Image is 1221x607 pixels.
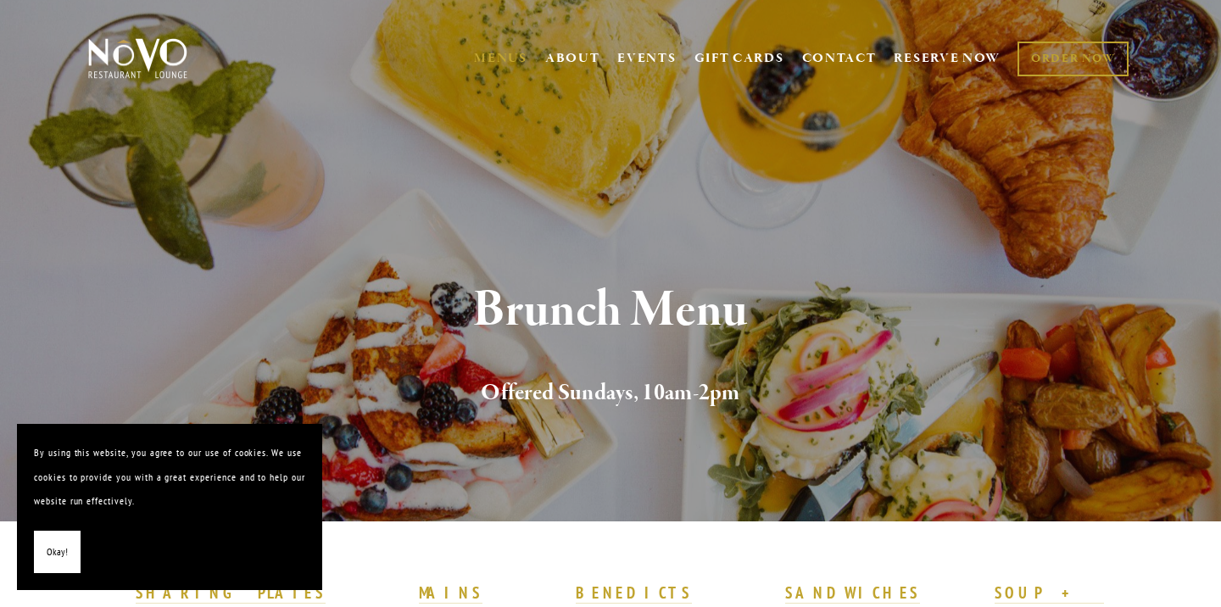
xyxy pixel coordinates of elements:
h2: Offered Sundays, 10am-2pm [116,376,1105,411]
a: SANDWICHES [785,582,921,604]
a: GIFT CARDS [694,42,784,75]
a: BENEDICTS [576,582,693,604]
img: Novo Restaurant &amp; Lounge [85,37,191,80]
a: EVENTS [617,50,676,67]
section: Cookie banner [17,424,322,590]
a: RESERVE NOW [894,42,1001,75]
strong: SHARING PLATES [136,582,326,603]
h1: Brunch Menu [116,283,1105,338]
a: ORDER NOW [1017,42,1129,76]
strong: SANDWICHES [785,582,921,603]
strong: MAINS [419,582,482,603]
p: By using this website, you agree to our use of cookies. We use cookies to provide you with a grea... [34,441,305,514]
a: ABOUT [545,50,600,67]
span: Okay! [47,540,68,565]
a: CONTACT [802,42,877,75]
a: MAINS [419,582,482,604]
button: Okay! [34,531,81,574]
a: MENUS [474,50,527,67]
strong: BENEDICTS [576,582,693,603]
a: SHARING PLATES [136,582,326,604]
